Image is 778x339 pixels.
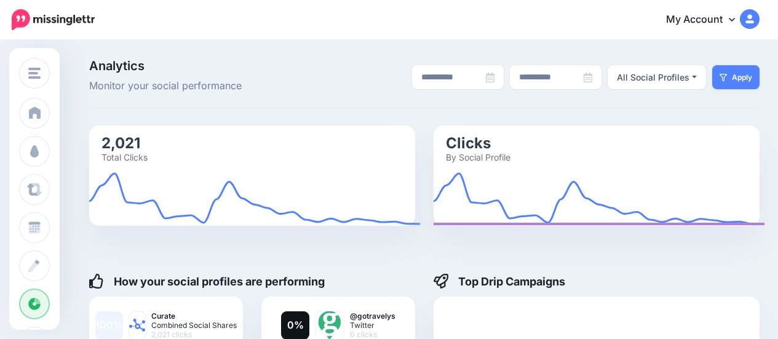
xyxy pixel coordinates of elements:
div: All Social Profiles [617,70,689,85]
img: Missinglettr [12,9,95,30]
span: 2,021 clicks [151,330,237,339]
b: Curate [151,311,237,321]
button: All Social Profiles [608,65,706,89]
button: Apply [712,65,760,89]
b: @gotravelys [350,311,395,321]
h4: How your social profiles are performing [89,274,325,289]
text: 2,021 [101,134,140,151]
span: Twitter [350,321,395,330]
span: Analytics [89,60,300,72]
span: Monitor your social performance [89,78,300,94]
img: menu.png [28,68,41,79]
span: 0 clicks [350,330,395,339]
text: Total Clicks [101,151,148,162]
h4: Top Drip Campaigns [434,274,565,289]
text: By Social Profile [446,151,510,162]
a: My Account [654,5,760,35]
span: Combined Social Shares [151,321,237,330]
text: Clicks [446,134,491,151]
